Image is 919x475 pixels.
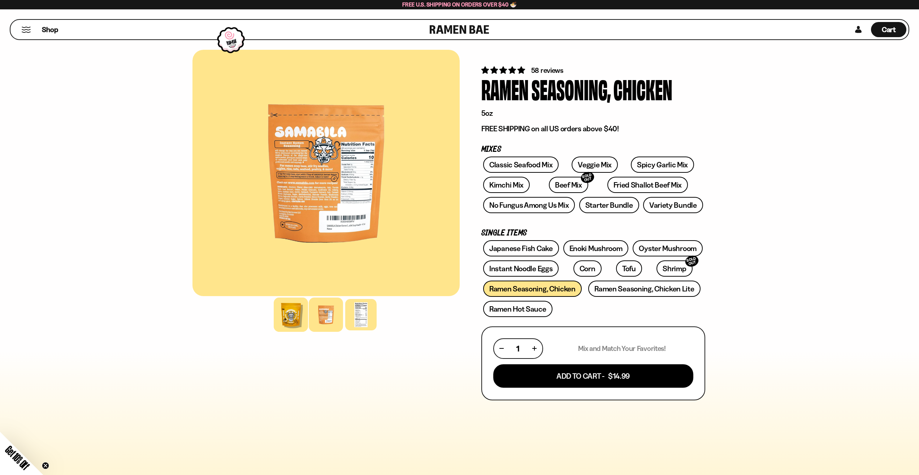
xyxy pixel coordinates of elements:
a: ShrimpSOLD OUT [656,260,692,277]
a: Tofu [616,260,642,277]
p: Mix and Match Your Favorites! [578,344,666,353]
a: Spicy Garlic Mix [631,157,694,173]
div: SOLD OUT [684,254,700,268]
a: Japanese Fish Cake [483,240,559,256]
a: Cart [871,20,906,39]
a: No Fungus Among Us Mix [483,197,575,213]
a: Corn [573,260,602,277]
a: Veggie Mix [572,157,618,173]
a: Shop [42,22,58,37]
span: 4.83 stars [481,66,526,75]
a: Oyster Mushroom [633,240,703,256]
span: Cart [882,25,896,34]
a: Enoki Mushroom [563,240,629,256]
span: Get 10% Off [3,444,31,472]
a: Fried Shallot Beef Mix [607,177,688,193]
div: Ramen [481,75,529,102]
a: Ramen Seasoning, Chicken Lite [588,281,700,297]
button: Add To Cart - $14.99 [493,364,693,388]
a: Instant Noodle Eggs [483,260,559,277]
a: Beef MixSOLD OUT [549,177,588,193]
button: Mobile Menu Trigger [21,27,31,33]
p: Mixes [481,146,705,153]
span: 58 reviews [531,66,563,75]
a: Variety Bundle [643,197,703,213]
a: Kimchi Mix [483,177,530,193]
div: Chicken [614,75,672,102]
p: Single Items [481,230,705,237]
p: FREE SHIPPING on all US orders above $40! [481,124,705,133]
a: Ramen Hot Sauce [483,301,552,317]
span: Free U.S. Shipping on Orders over $40 🍜 [402,1,517,8]
button: Close teaser [42,462,49,469]
div: SOLD OUT [580,171,595,185]
p: 5oz [481,109,705,118]
span: Shop [42,25,58,35]
div: Seasoning, [532,75,611,102]
a: Starter Bundle [579,197,639,213]
a: Classic Seafood Mix [483,157,559,173]
span: 1 [516,344,519,353]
